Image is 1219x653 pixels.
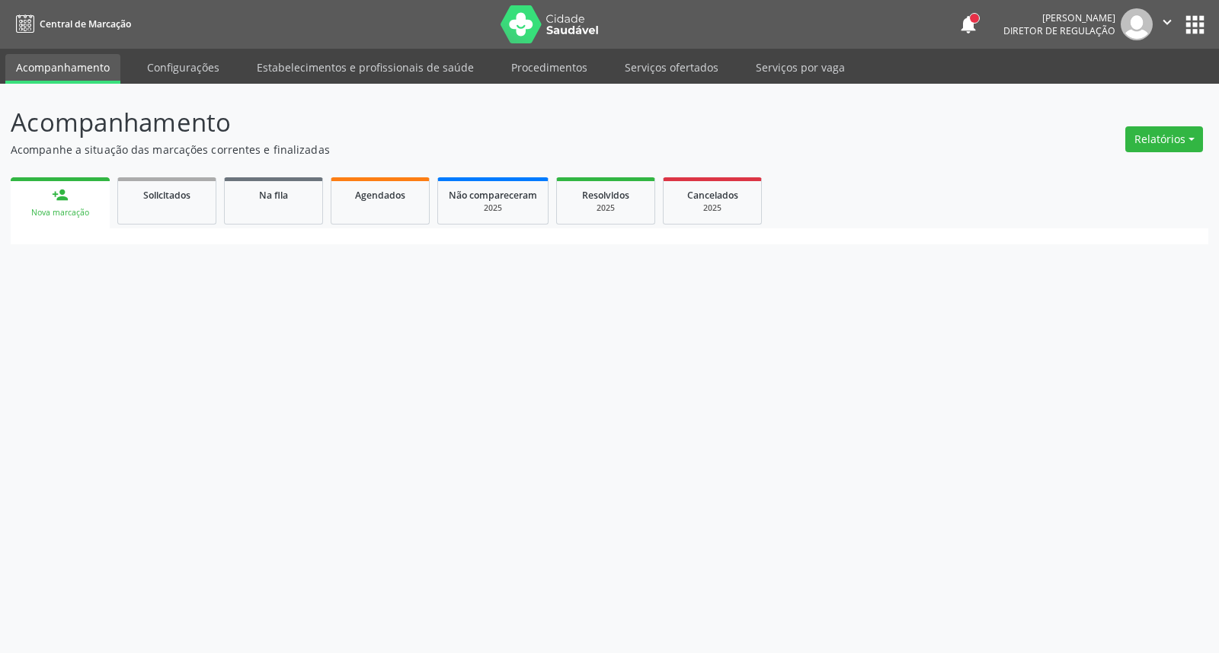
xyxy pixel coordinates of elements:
[614,54,729,81] a: Serviços ofertados
[582,189,629,202] span: Resolvidos
[40,18,131,30] span: Central de Marcação
[1121,8,1153,40] img: img
[449,189,537,202] span: Não compareceram
[355,189,405,202] span: Agendados
[143,189,190,202] span: Solicitados
[11,104,849,142] p: Acompanhamento
[1182,11,1208,38] button: apps
[1125,126,1203,152] button: Relatórios
[1003,11,1115,24] div: [PERSON_NAME]
[568,202,644,214] div: 2025
[1153,8,1182,40] button: 
[5,54,120,84] a: Acompanhamento
[1003,24,1115,37] span: Diretor de regulação
[958,14,979,35] button: notifications
[674,202,750,214] div: 2025
[21,207,99,218] div: Nova marcação
[1159,14,1176,30] i: 
[745,54,856,81] a: Serviços por vaga
[501,54,598,81] a: Procedimentos
[449,202,537,214] div: 2025
[259,189,288,202] span: Na fila
[687,189,738,202] span: Cancelados
[136,54,230,81] a: Configurações
[11,142,849,158] p: Acompanhe a situação das marcações correntes e finalizadas
[52,186,69,203] div: person_add
[246,54,485,81] a: Estabelecimentos e profissionais de saúde
[11,11,131,37] a: Central de Marcação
